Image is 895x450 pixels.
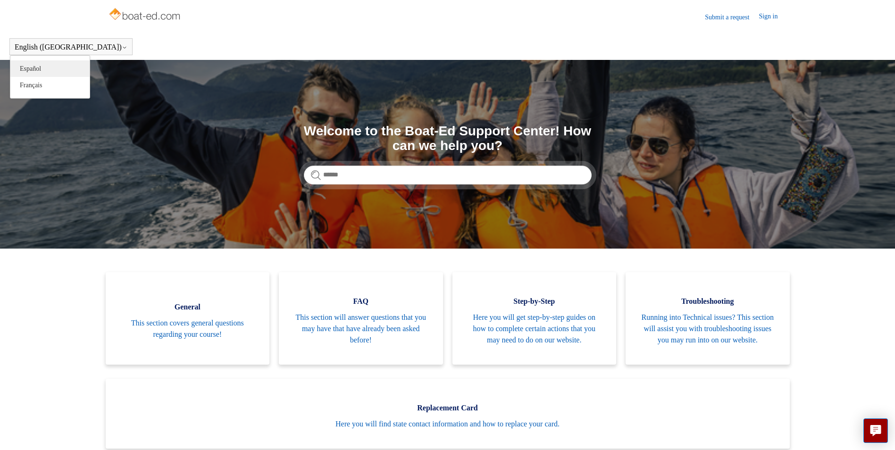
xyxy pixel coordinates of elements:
[15,43,127,51] button: English ([GEOGRAPHIC_DATA])
[640,312,776,346] span: Running into Technical issues? This section will assist you with troubleshooting issues you may r...
[279,272,443,365] a: FAQ This section will answer questions that you may have that have already been asked before!
[293,296,429,307] span: FAQ
[467,312,602,346] span: Here you will get step-by-step guides on how to complete certain actions that you may need to do ...
[640,296,776,307] span: Troubleshooting
[467,296,602,307] span: Step-by-Step
[106,379,790,449] a: Replacement Card Here you will find state contact information and how to replace your card.
[120,402,776,414] span: Replacement Card
[863,418,888,443] button: Live chat
[626,272,790,365] a: Troubleshooting Running into Technical issues? This section will assist you with troubleshooting ...
[10,77,90,93] a: Français
[293,312,429,346] span: This section will answer questions that you may have that have already been asked before!
[106,272,270,365] a: General This section covers general questions regarding your course!
[108,6,183,25] img: Boat-Ed Help Center home page
[120,418,776,430] span: Here you will find state contact information and how to replace your card.
[120,301,256,313] span: General
[304,124,592,153] h1: Welcome to the Boat-Ed Support Center! How can we help you?
[705,12,759,22] a: Submit a request
[759,11,787,23] a: Sign in
[120,317,256,340] span: This section covers general questions regarding your course!
[452,272,617,365] a: Step-by-Step Here you will get step-by-step guides on how to complete certain actions that you ma...
[10,60,90,77] a: Español
[304,166,592,184] input: Search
